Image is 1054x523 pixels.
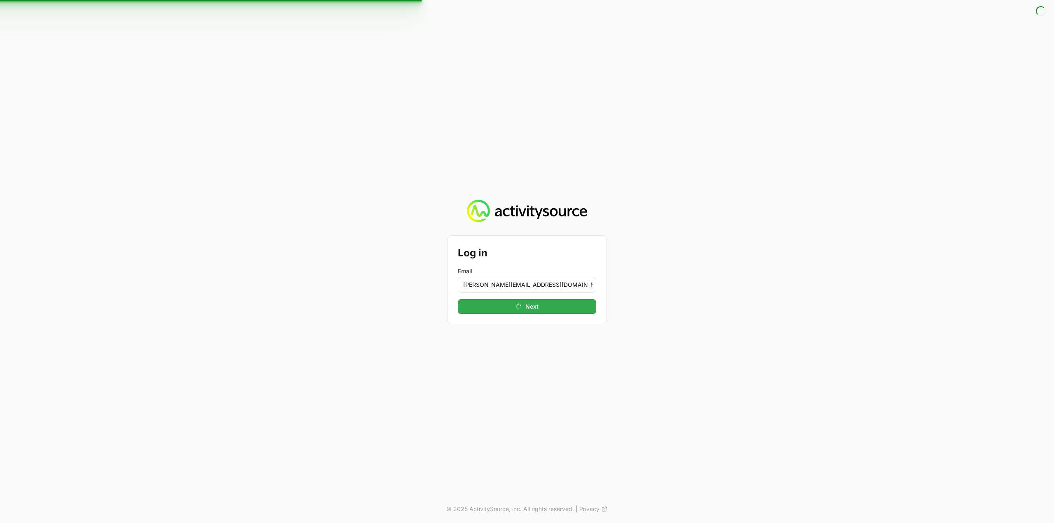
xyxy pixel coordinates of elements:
span: Next [525,302,539,311]
h2: Log in [458,246,596,260]
a: Privacy [579,505,608,513]
button: Next [458,299,596,314]
label: Email [458,267,596,275]
input: Enter your email [458,277,596,293]
img: Activity Source [467,200,587,223]
p: © 2025 ActivitySource, inc. All rights reserved. [446,505,574,513]
span: | [576,505,578,513]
